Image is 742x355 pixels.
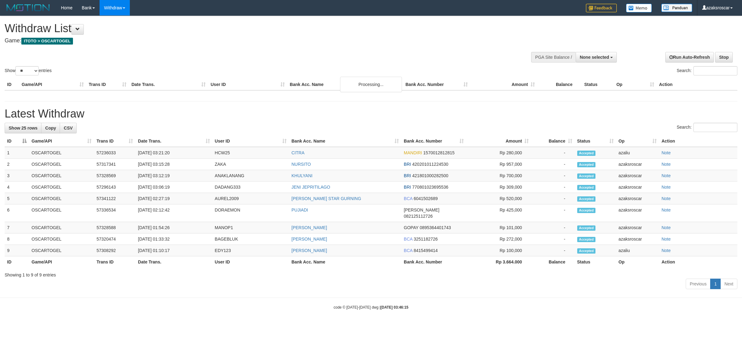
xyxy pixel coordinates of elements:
[208,79,287,90] th: User ID
[582,79,614,90] th: Status
[334,305,408,310] small: code © [DATE]-[DATE] dwg |
[292,185,330,190] a: JENI JEPRITILAGO
[94,233,135,245] td: 57320474
[662,173,671,178] a: Note
[662,150,671,155] a: Note
[289,256,401,268] th: Bank Acc. Name
[94,222,135,233] td: 57328588
[577,185,596,190] span: Accepted
[577,151,596,156] span: Accepted
[5,22,488,35] h1: Withdraw List
[576,52,617,62] button: None selected
[404,196,412,201] span: BCA
[94,135,135,147] th: Trans ID: activate to sort column ascending
[470,79,537,90] th: Amount
[94,182,135,193] td: 57296143
[693,66,737,75] input: Search:
[94,245,135,256] td: 57308292
[412,162,448,167] span: Copy 420201011224530 to clipboard
[466,135,531,147] th: Amount: activate to sort column ascending
[404,185,411,190] span: BRI
[5,170,29,182] td: 3
[212,256,289,268] th: User ID
[5,222,29,233] td: 7
[60,123,77,133] a: CSV
[586,4,617,12] img: Feedback.jpg
[404,237,412,242] span: BCA
[720,279,737,289] a: Next
[466,222,531,233] td: Rp 101,000
[29,182,94,193] td: OSCARTOGEL
[710,279,721,289] a: 1
[5,256,29,268] th: ID
[29,147,94,159] td: OSCARTOGEL
[292,162,311,167] a: NURSITO
[577,173,596,179] span: Accepted
[466,204,531,222] td: Rp 425,000
[86,79,129,90] th: Trans ID
[292,173,313,178] a: KHULYANI
[626,4,652,12] img: Button%20Memo.svg
[212,245,289,256] td: EDY123
[577,208,596,213] span: Accepted
[414,248,438,253] span: Copy 8415499414 to clipboard
[29,159,94,170] td: OSCARTOGEL
[686,279,710,289] a: Previous
[29,256,94,268] th: Game/API
[531,182,574,193] td: -
[659,256,737,268] th: Action
[404,248,412,253] span: BCA
[135,147,212,159] td: [DATE] 03:21:20
[5,147,29,159] td: 1
[292,237,327,242] a: [PERSON_NAME]
[423,150,454,155] span: Copy 1570012812815 to clipboard
[94,159,135,170] td: 57317341
[531,233,574,245] td: -
[29,135,94,147] th: Game/API: activate to sort column ascending
[662,248,671,253] a: Note
[135,193,212,204] td: [DATE] 02:27:19
[616,193,659,204] td: azaksroscar
[403,79,470,90] th: Bank Acc. Number
[531,52,576,62] div: PGA Site Balance /
[580,55,609,60] span: None selected
[94,193,135,204] td: 57341122
[29,233,94,245] td: OSCARTOGEL
[531,256,574,268] th: Balance
[94,170,135,182] td: 57328569
[404,173,411,178] span: BRI
[616,159,659,170] td: azaksroscar
[29,193,94,204] td: OSCARTOGEL
[212,147,289,159] td: HCW25
[531,204,574,222] td: -
[662,225,671,230] a: Note
[616,147,659,159] td: azaliu
[212,159,289,170] td: ZAKA
[292,150,305,155] a: CITRA
[5,245,29,256] td: 9
[412,185,448,190] span: Copy 770801023695536 to clipboard
[414,237,438,242] span: Copy 3251182726 to clipboard
[5,66,52,75] label: Show entries
[381,305,408,310] strong: [DATE] 03:46:15
[135,159,212,170] td: [DATE] 03:15:28
[693,123,737,132] input: Search:
[420,225,451,230] span: Copy 0895364401743 to clipboard
[45,126,56,130] span: Copy
[404,150,422,155] span: MANDIRI
[531,222,574,233] td: -
[212,204,289,222] td: DORAEMON
[662,207,671,212] a: Note
[5,3,52,12] img: MOTION_logo.png
[135,222,212,233] td: [DATE] 01:54:26
[466,193,531,204] td: Rp 520,000
[340,77,402,92] div: Processing...
[414,196,438,201] span: Copy 6041502689 to clipboard
[5,79,19,90] th: ID
[401,135,466,147] th: Bank Acc. Number: activate to sort column ascending
[15,66,39,75] select: Showentries
[616,256,659,268] th: Op
[577,248,596,254] span: Accepted
[19,79,86,90] th: Game/API
[212,233,289,245] td: BAGEBLUK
